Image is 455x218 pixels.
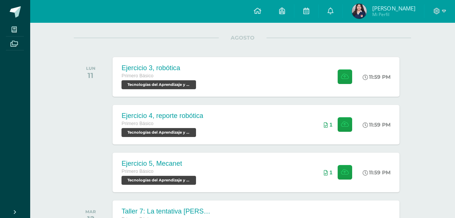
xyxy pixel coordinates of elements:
[121,176,196,185] span: Tecnologías del Aprendizaje y la Comunicación 'B'
[121,160,198,168] div: Ejercicio 5, Mecanet
[121,128,196,137] span: Tecnologías del Aprendizaje y la Comunicación 'B'
[121,112,203,120] div: Ejercicio 4, reporte robótica
[363,121,391,128] div: 11:59 PM
[372,4,415,12] span: [PERSON_NAME]
[324,169,332,175] div: Archivos entregados
[121,121,153,126] span: Primero Básico
[85,209,96,214] div: MAR
[121,208,211,215] div: Taller 7: La tentativa [PERSON_NAME]
[121,73,153,78] span: Primero Básico
[121,169,153,174] span: Primero Básico
[329,169,332,175] span: 1
[363,74,391,80] div: 11:59 PM
[219,34,266,41] span: AGOSTO
[352,4,367,19] img: 8405d55dbd776ab21418b983d8463663.png
[329,122,332,128] span: 1
[86,71,95,80] div: 11
[121,64,198,72] div: Ejercicio 3, robótica
[121,80,196,89] span: Tecnologías del Aprendizaje y la Comunicación 'B'
[86,66,95,71] div: LUN
[363,169,391,176] div: 11:59 PM
[324,122,332,128] div: Archivos entregados
[372,11,415,18] span: Mi Perfil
